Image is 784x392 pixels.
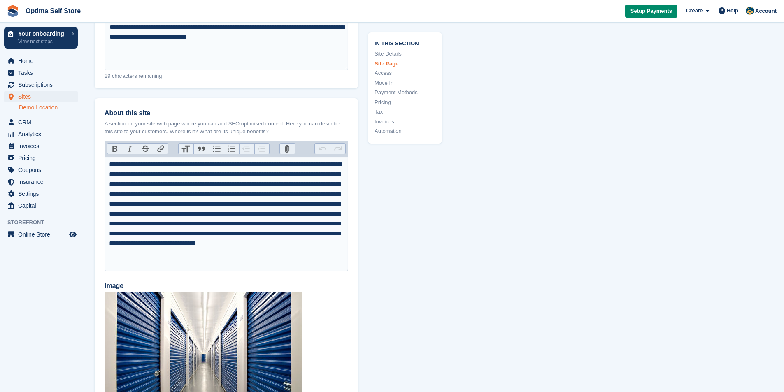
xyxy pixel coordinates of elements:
[18,31,67,37] p: Your onboarding
[4,116,78,128] a: menu
[123,144,138,154] button: Italic
[18,140,67,152] span: Invoices
[746,7,754,15] img: Alex Morgan-Jones
[18,55,67,67] span: Home
[4,164,78,176] a: menu
[18,67,67,79] span: Tasks
[105,73,110,79] span: 29
[375,79,435,87] a: Move In
[375,69,435,77] a: Access
[4,27,78,49] a: Your onboarding View next steps
[315,144,330,154] button: Undo
[18,200,67,211] span: Capital
[105,156,348,271] trix-editor: About this site
[630,7,672,15] span: Setup Payments
[68,230,78,239] a: Preview store
[193,144,209,154] button: Quote
[330,144,345,154] button: Redo
[4,200,78,211] a: menu
[209,144,224,154] button: Bullets
[18,152,67,164] span: Pricing
[224,144,239,154] button: Numbers
[105,120,348,136] p: A section on your site web page where you can add SEO optimised content. Here you can describe th...
[22,4,84,18] a: Optima Self Store
[7,218,82,227] span: Storefront
[254,144,270,154] button: Increase Level
[755,7,777,15] span: Account
[18,116,67,128] span: CRM
[112,73,162,79] span: characters remaining
[179,144,194,154] button: Heading
[375,50,435,58] a: Site Details
[138,144,153,154] button: Strikethrough
[4,152,78,164] a: menu
[4,79,78,90] a: menu
[280,144,295,154] button: Attach Files
[375,88,435,97] a: Payment Methods
[375,108,435,116] a: Tax
[4,176,78,188] a: menu
[18,128,67,140] span: Analytics
[18,79,67,90] span: Subscriptions
[375,117,435,125] a: Invoices
[4,229,78,240] a: menu
[625,5,677,18] a: Setup Payments
[4,91,78,102] a: menu
[375,98,435,106] a: Pricing
[18,188,67,199] span: Settings
[375,59,435,67] a: Site Page
[18,176,67,188] span: Insurance
[18,91,67,102] span: Sites
[18,229,67,240] span: Online Store
[686,7,703,15] span: Create
[19,104,78,111] a: Demo Location
[4,128,78,140] a: menu
[107,144,123,154] button: Bold
[18,38,67,45] p: View next steps
[105,108,348,118] label: About this site
[4,67,78,79] a: menu
[105,281,348,291] label: Image
[4,55,78,67] a: menu
[7,5,19,17] img: stora-icon-8386f47178a22dfd0bd8f6a31ec36ba5ce8667c1dd55bd0f319d3a0aa187defe.svg
[153,144,168,154] button: Link
[18,164,67,176] span: Coupons
[727,7,738,15] span: Help
[4,188,78,199] a: menu
[4,140,78,152] a: menu
[375,127,435,135] a: Automation
[239,144,254,154] button: Decrease Level
[375,39,435,46] span: In this section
